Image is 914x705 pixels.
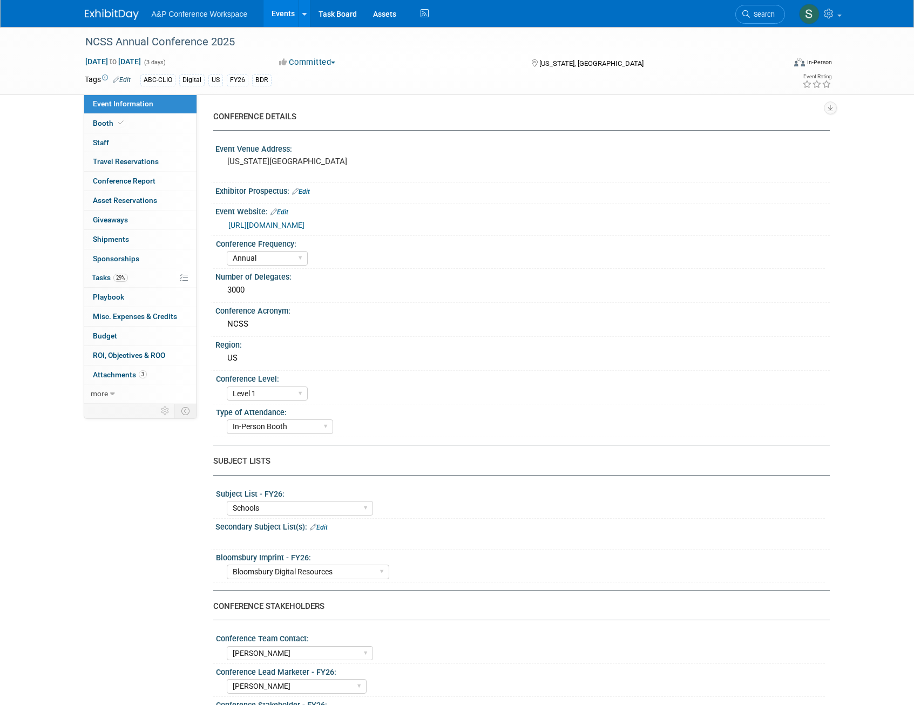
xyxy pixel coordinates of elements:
[213,601,822,612] div: CONFERENCE STAKEHOLDERS
[84,268,197,287] a: Tasks29%
[113,76,131,84] a: Edit
[228,221,304,229] a: [URL][DOMAIN_NAME]
[93,215,128,224] span: Giveaways
[93,331,117,340] span: Budget
[85,74,131,86] td: Tags
[93,119,126,127] span: Booth
[93,254,139,263] span: Sponsorships
[156,404,175,418] td: Personalize Event Tab Strip
[84,211,197,229] a: Giveaways
[93,177,155,185] span: Conference Report
[84,307,197,326] a: Misc. Expenses & Credits
[113,274,128,282] span: 29%
[215,141,830,154] div: Event Venue Address:
[84,133,197,152] a: Staff
[91,389,108,398] span: more
[92,273,128,282] span: Tasks
[84,94,197,113] a: Event Information
[215,204,830,218] div: Event Website:
[84,249,197,268] a: Sponsorships
[213,456,822,467] div: SUBJECT LISTS
[93,138,109,147] span: Staff
[539,59,644,67] span: [US_STATE], [GEOGRAPHIC_DATA]
[84,172,197,191] a: Conference Report
[807,58,832,66] div: In-Person
[215,269,830,282] div: Number of Delegates:
[213,111,822,123] div: CONFERENCE DETAILS
[224,282,822,299] div: 3000
[143,59,166,66] span: (3 days)
[721,56,832,72] div: Event Format
[84,114,197,133] a: Booth
[216,631,825,644] div: Conference Team Contact:
[227,74,248,86] div: FY26
[224,316,822,333] div: NCSS
[215,183,830,197] div: Exhibitor Prospectus:
[275,57,340,68] button: Committed
[174,404,197,418] td: Toggle Event Tabs
[93,196,157,205] span: Asset Reservations
[85,57,141,66] span: [DATE] [DATE]
[93,99,153,108] span: Event Information
[750,10,775,18] span: Search
[93,370,147,379] span: Attachments
[179,74,205,86] div: Digital
[82,32,769,52] div: NCSS Annual Conference 2025
[84,288,197,307] a: Playbook
[216,236,825,249] div: Conference Frequency:
[93,312,177,321] span: Misc. Expenses & Credits
[139,370,147,378] span: 3
[84,384,197,403] a: more
[140,74,175,86] div: ABC-CLIO
[84,152,197,171] a: Travel Reservations
[108,57,118,66] span: to
[216,664,825,677] div: Conference Lead Marketer - FY26:
[216,550,825,563] div: Bloomsbury Imprint - FY26:
[93,235,129,243] span: Shipments
[84,365,197,384] a: Attachments3
[310,524,328,531] a: Edit
[208,74,223,86] div: US
[118,120,124,126] i: Booth reservation complete
[215,337,830,350] div: Region:
[93,157,159,166] span: Travel Reservations
[802,74,831,79] div: Event Rating
[152,10,248,18] span: A&P Conference Workspace
[84,327,197,345] a: Budget
[216,371,825,384] div: Conference Level:
[93,351,165,360] span: ROI, Objectives & ROO
[799,4,820,24] img: Samantha Klein
[84,191,197,210] a: Asset Reservations
[93,293,124,301] span: Playbook
[84,346,197,365] a: ROI, Objectives & ROO
[270,208,288,216] a: Edit
[215,519,830,533] div: Secondary Subject List(s):
[252,74,272,86] div: BDR
[216,404,825,418] div: Type of Attendance:
[794,58,805,66] img: Format-Inperson.png
[85,9,139,20] img: ExhibitDay
[216,486,825,499] div: Subject List - FY26:
[224,350,822,367] div: US
[215,303,830,316] div: Conference Acronym:
[292,188,310,195] a: Edit
[227,157,459,166] pre: [US_STATE][GEOGRAPHIC_DATA]
[735,5,785,24] a: Search
[84,230,197,249] a: Shipments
